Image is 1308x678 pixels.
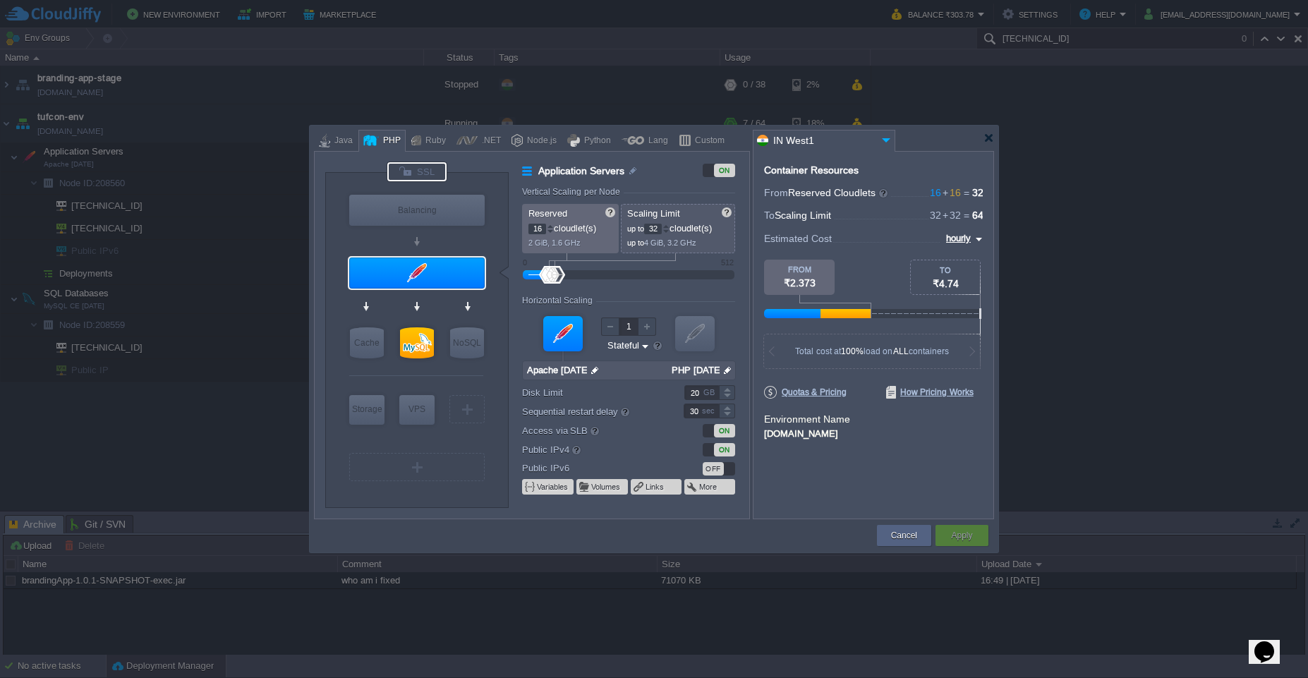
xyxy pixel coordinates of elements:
[478,131,501,152] div: .NET
[627,224,644,233] span: up to
[764,426,983,439] div: [DOMAIN_NAME]
[961,187,972,198] span: =
[449,395,485,423] div: Create New Layer
[330,131,353,152] div: Java
[379,131,401,152] div: PHP
[764,210,775,221] span: To
[941,210,961,221] span: 32
[537,481,569,492] button: Variables
[349,395,384,425] div: Storage Containers
[528,208,567,219] span: Reserved
[886,386,974,399] span: How Pricing Works
[691,131,725,152] div: Custom
[522,404,665,419] label: Sequential restart delay
[349,453,485,481] div: Create New Layer
[764,231,832,246] span: Estimated Cost
[972,187,983,198] span: 32
[933,278,959,289] span: ₹4.74
[528,238,581,247] span: 2 GiB, 1.6 GHz
[911,266,980,274] div: TO
[627,238,644,247] span: up to
[522,296,596,305] div: Horizontal Scaling
[522,442,665,457] label: Public IPv4
[627,208,680,219] span: Scaling Limit
[349,258,485,289] div: Application Servers
[399,395,435,423] div: VPS
[699,481,718,492] button: More
[788,187,889,198] span: Reserved Cloudlets
[972,210,983,221] span: 64
[523,258,527,267] div: 0
[941,210,950,221] span: +
[349,195,485,226] div: Load Balancer
[764,265,835,274] div: FROM
[627,219,730,234] p: cloudlet(s)
[703,462,724,476] div: OFF
[941,187,950,198] span: +
[522,385,665,400] label: Disk Limit
[784,277,816,289] span: ₹2.373
[764,386,847,399] span: Quotas & Pricing
[951,528,972,543] button: Apply
[450,327,484,358] div: NoSQL Databases
[421,131,446,152] div: Ruby
[644,131,668,152] div: Lang
[764,413,850,425] label: Environment Name
[703,386,717,399] div: GB
[522,187,624,197] div: Vertical Scaling per Node
[764,165,859,176] div: Container Resources
[714,164,735,177] div: ON
[941,187,961,198] span: 16
[523,131,557,152] div: Node.js
[961,210,972,221] span: =
[522,423,665,438] label: Access via SLB
[580,131,611,152] div: Python
[1249,622,1294,664] iframe: chat widget
[930,210,941,221] span: 32
[721,258,734,267] div: 512
[399,395,435,425] div: Elastic VPS
[930,187,941,198] span: 16
[450,327,484,358] div: NoSQL
[714,443,735,456] div: ON
[591,481,622,492] button: Volumes
[891,528,917,543] button: Cancel
[400,327,434,358] div: SQL Databases
[528,219,614,234] p: cloudlet(s)
[522,461,665,476] label: Public IPv6
[775,210,831,221] span: Scaling Limit
[644,238,696,247] span: 4 GiB, 3.2 GHz
[714,424,735,437] div: ON
[349,395,384,423] div: Storage
[349,195,485,226] div: Balancing
[646,481,665,492] button: Links
[764,187,788,198] span: From
[702,404,717,418] div: sec
[350,327,384,358] div: Cache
